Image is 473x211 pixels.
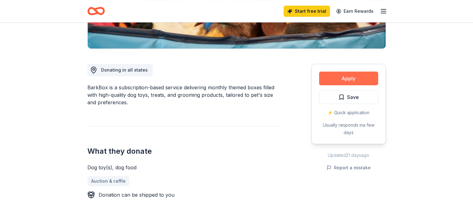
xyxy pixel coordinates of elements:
span: Donating in all states [101,67,148,73]
div: Dog toy(s), dog food [87,164,281,171]
div: Updated 21 days ago [311,152,386,159]
div: Donation can be shipped to you [99,191,174,199]
button: Apply [319,72,378,85]
button: Report a mistake [327,164,371,171]
button: Save [319,90,378,104]
div: BarkBox is a subscription-based service delivering monthly themed boxes filled with high-quality ... [87,84,281,106]
div: Usually responds in a few days [319,121,378,136]
a: Home [87,4,105,18]
span: Save [347,93,359,101]
h2: What they donate [87,146,281,156]
a: Earn Rewards [332,6,377,17]
div: ⚡️ Quick application [319,109,378,116]
a: Start free trial [284,6,330,17]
